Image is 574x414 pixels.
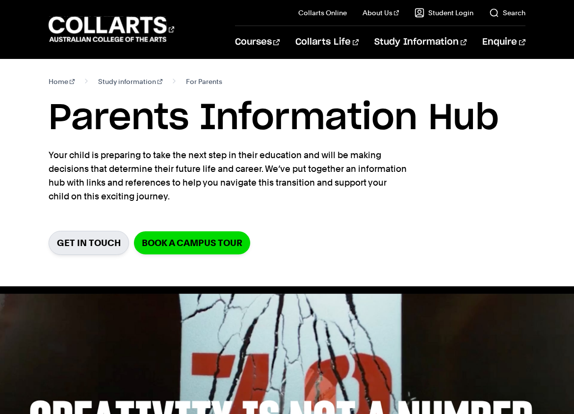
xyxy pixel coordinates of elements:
div: Go to homepage [49,15,174,43]
a: Get in Touch [49,231,129,255]
a: Collarts Online [298,8,347,18]
a: Enquire [482,26,525,58]
h1: Parents Information Hub [49,96,525,140]
a: About Us [363,8,399,18]
a: Study information [98,75,162,88]
a: Courses [235,26,280,58]
a: Home [49,75,75,88]
a: Book a Campus Tour [134,231,250,254]
a: Student Login [415,8,473,18]
a: Collarts Life [295,26,359,58]
a: Search [489,8,525,18]
span: For Parents [186,75,222,88]
p: Your child is preparing to take the next step in their education and will be making decisions tha... [49,148,407,203]
a: Study Information [374,26,467,58]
